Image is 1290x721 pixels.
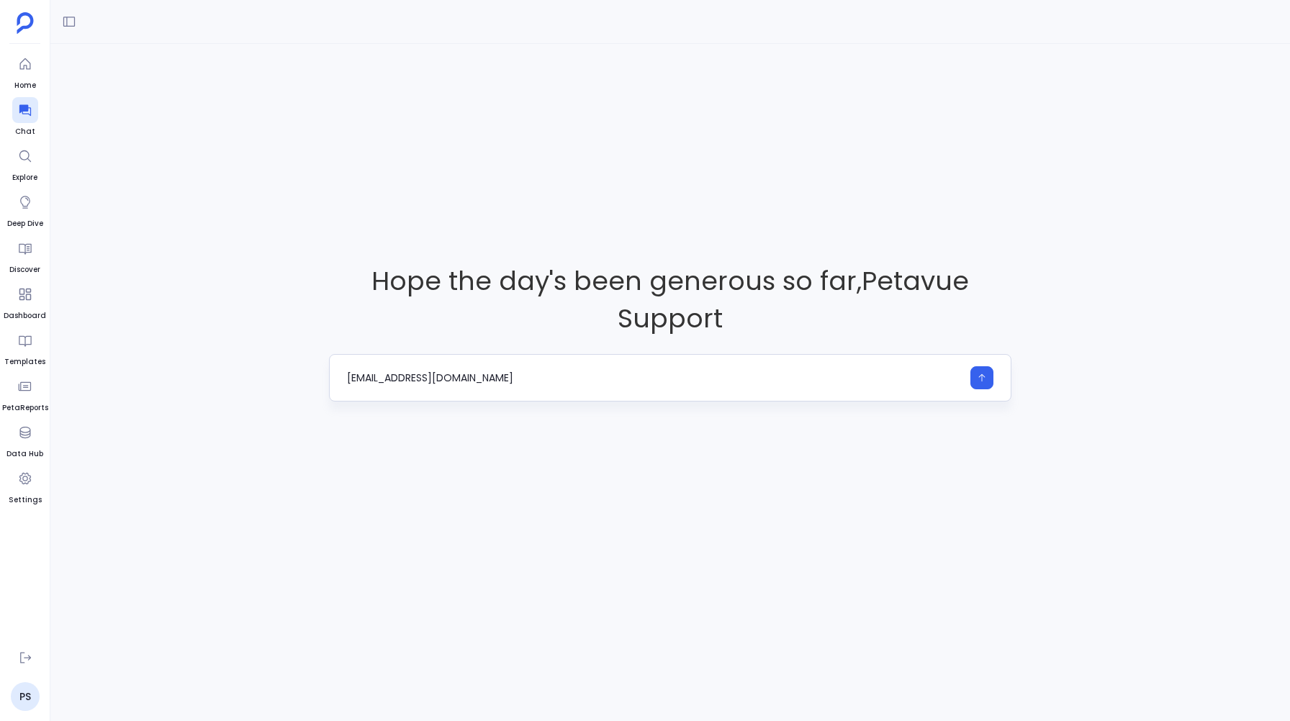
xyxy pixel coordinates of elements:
[12,172,38,183] span: Explore
[329,263,1011,337] span: Hope the day's been generous so far , Petavue Support
[2,373,48,414] a: PetaReports
[7,218,43,230] span: Deep Dive
[6,420,43,460] a: Data Hub
[12,97,38,137] a: Chat
[4,281,46,322] a: Dashboard
[12,51,38,91] a: Home
[12,126,38,137] span: Chat
[4,356,45,368] span: Templates
[347,371,961,385] textarea: [EMAIL_ADDRESS][DOMAIN_NAME]
[9,235,40,276] a: Discover
[9,494,42,506] span: Settings
[17,12,34,34] img: petavue logo
[9,466,42,506] a: Settings
[4,327,45,368] a: Templates
[12,143,38,183] a: Explore
[2,402,48,414] span: PetaReports
[12,80,38,91] span: Home
[9,264,40,276] span: Discover
[6,448,43,460] span: Data Hub
[7,189,43,230] a: Deep Dive
[11,682,40,711] a: PS
[4,310,46,322] span: Dashboard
